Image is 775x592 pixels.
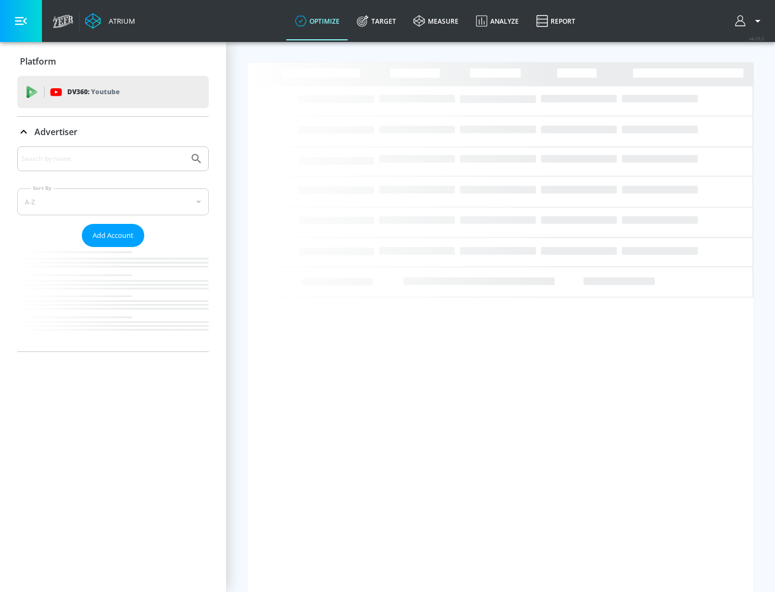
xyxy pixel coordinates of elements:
[17,188,209,215] div: A-Z
[749,36,764,41] span: v 4.25.2
[85,13,135,29] a: Atrium
[17,46,209,76] div: Platform
[286,2,348,40] a: optimize
[527,2,584,40] a: Report
[22,152,185,166] input: Search by name
[93,229,133,242] span: Add Account
[31,185,54,192] label: Sort By
[91,86,119,97] p: Youtube
[405,2,467,40] a: measure
[17,146,209,351] div: Advertiser
[348,2,405,40] a: Target
[82,224,144,247] button: Add Account
[104,16,135,26] div: Atrium
[34,126,77,138] p: Advertiser
[67,86,119,98] p: DV360:
[20,55,56,67] p: Platform
[17,247,209,351] nav: list of Advertiser
[467,2,527,40] a: Analyze
[17,76,209,108] div: DV360: Youtube
[17,117,209,147] div: Advertiser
